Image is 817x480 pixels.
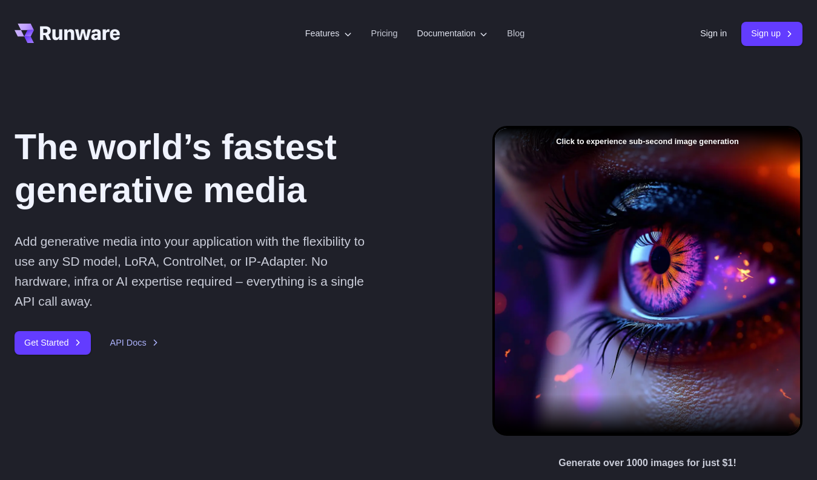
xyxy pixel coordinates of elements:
[371,27,398,41] a: Pricing
[741,22,802,45] a: Sign up
[15,331,91,355] a: Get Started
[110,336,159,350] a: API Docs
[15,126,454,212] h1: The world’s fastest generative media
[15,24,120,43] a: Go to /
[15,231,366,312] p: Add generative media into your application with the flexibility to use any SD model, LoRA, Contro...
[558,455,736,471] p: Generate over 1000 images for just $1!
[507,27,524,41] a: Blog
[700,27,727,41] a: Sign in
[417,27,488,41] label: Documentation
[305,27,352,41] label: Features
